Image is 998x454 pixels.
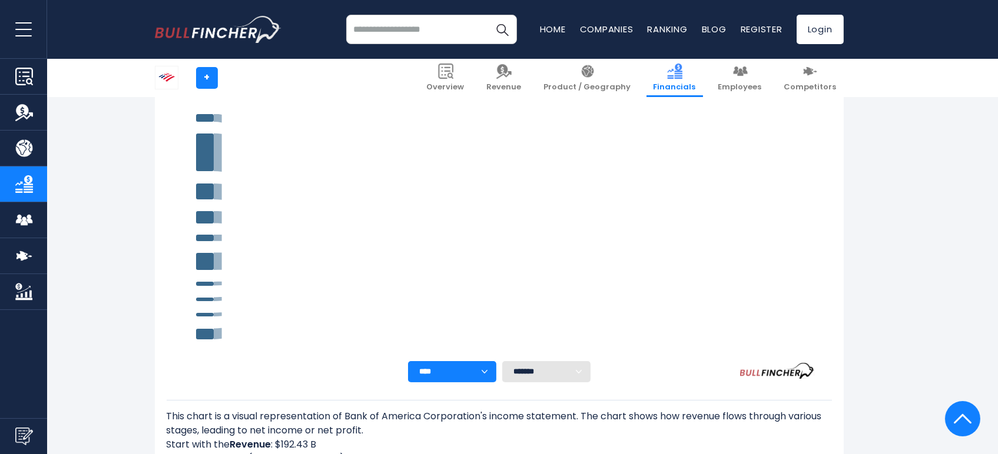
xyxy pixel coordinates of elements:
a: Login [797,15,844,44]
span: Revenue [487,82,522,92]
img: BAC logo [155,66,178,89]
span: Employees [718,82,762,92]
a: Register [741,23,783,35]
a: Ranking [648,23,688,35]
a: Employees [711,59,769,97]
img: bullfincher logo [155,16,281,43]
button: Search [488,15,517,44]
a: Financials [646,59,703,97]
a: Overview [420,59,472,97]
a: + [196,67,218,89]
a: Go to homepage [155,16,281,43]
a: Competitors [777,59,844,97]
span: Product / Geography [544,82,631,92]
a: Home [540,23,566,35]
b: Revenue [230,438,271,451]
a: Blog [702,23,727,35]
span: Competitors [784,82,837,92]
a: Companies [580,23,634,35]
svg: Bank of America Corporation's Income Statement Analysis: Revenue to Profit Breakdown [167,67,832,361]
a: Product / Geography [537,59,638,97]
span: Overview [427,82,465,92]
span: Financials [654,82,696,92]
a: Revenue [480,59,529,97]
